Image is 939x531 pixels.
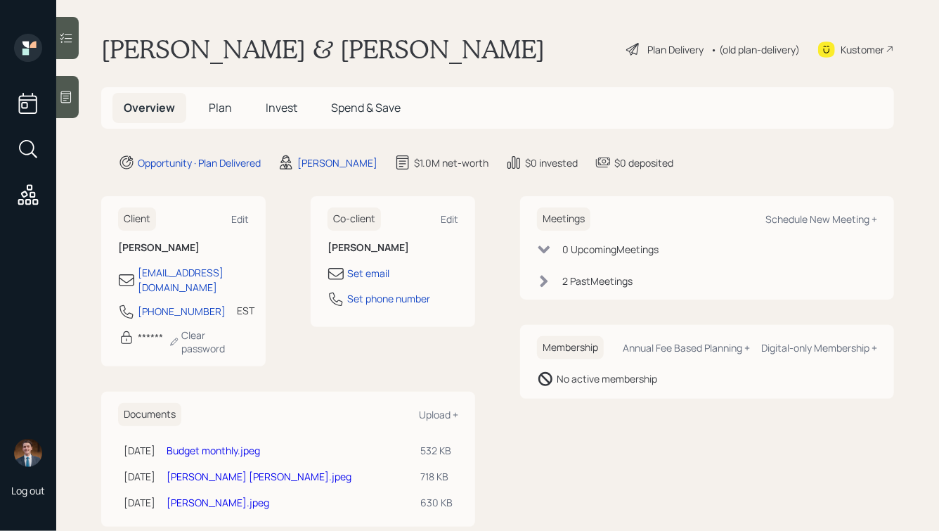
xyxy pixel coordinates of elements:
div: Upload + [419,408,458,421]
span: Invest [266,100,297,115]
div: Edit [231,212,249,226]
div: Plan Delivery [647,42,704,57]
a: [PERSON_NAME] [PERSON_NAME].jpeg [167,470,351,483]
div: $1.0M net-worth [414,155,488,170]
div: Schedule New Meeting + [765,212,877,226]
div: $0 invested [525,155,578,170]
div: Annual Fee Based Planning + [623,341,750,354]
div: EST [237,303,254,318]
div: Edit [441,212,458,226]
div: Log out [11,484,45,497]
h6: [PERSON_NAME] [118,242,249,254]
div: Set phone number [347,291,430,306]
img: hunter_neumayer.jpg [14,439,42,467]
div: 0 Upcoming Meeting s [562,242,659,257]
div: Set email [347,266,389,281]
a: Budget monthly.jpeg [167,444,260,457]
div: No active membership [557,371,657,386]
div: 532 KB [420,443,453,458]
div: Digital-only Membership + [761,341,877,354]
div: $0 deposited [614,155,673,170]
div: Opportunity · Plan Delivered [138,155,261,170]
span: Overview [124,100,175,115]
div: [PERSON_NAME] [297,155,377,170]
div: Clear password [169,328,249,355]
div: [DATE] [124,469,155,484]
h6: Meetings [537,207,590,231]
h6: Documents [118,403,181,426]
div: [EMAIL_ADDRESS][DOMAIN_NAME] [138,265,249,295]
div: • (old plan-delivery) [711,42,800,57]
div: Kustomer [841,42,884,57]
span: Spend & Save [331,100,401,115]
div: 718 KB [420,469,453,484]
div: 2 Past Meeting s [562,274,633,288]
h6: Client [118,207,156,231]
span: Plan [209,100,232,115]
a: [PERSON_NAME].jpeg [167,496,269,509]
h1: [PERSON_NAME] & [PERSON_NAME] [101,34,545,65]
h6: Co-client [328,207,381,231]
div: 630 KB [420,495,453,510]
h6: Membership [537,336,604,359]
div: [PHONE_NUMBER] [138,304,226,319]
h6: [PERSON_NAME] [328,242,458,254]
div: [DATE] [124,443,155,458]
div: [DATE] [124,495,155,510]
